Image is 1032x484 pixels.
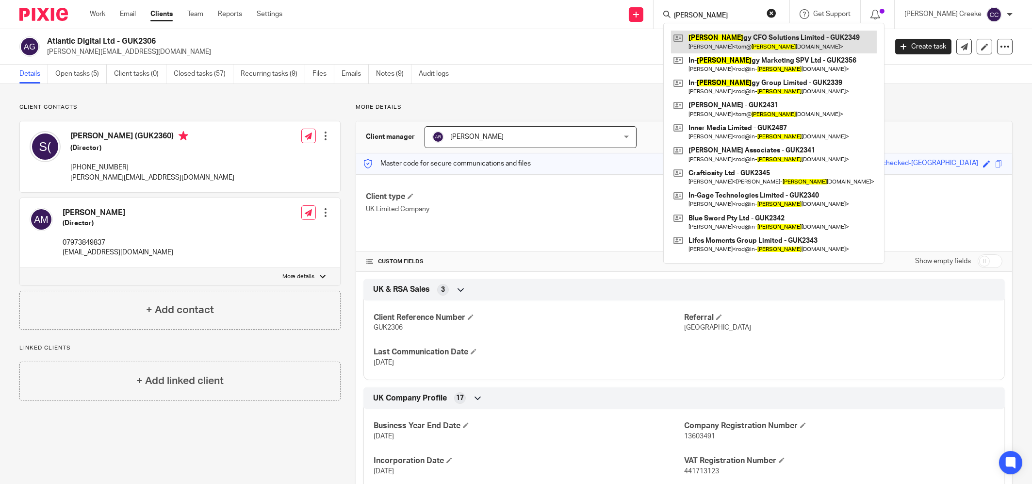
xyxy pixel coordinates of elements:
[373,284,430,295] span: UK & RSA Sales
[218,9,242,19] a: Reports
[374,433,394,440] span: [DATE]
[30,208,53,231] img: svg%3E
[363,159,531,168] p: Master code for secure communications and files
[19,36,40,57] img: svg%3E
[70,143,234,153] h5: (Director)
[376,65,411,83] a: Notes (9)
[684,421,995,431] h4: Company Registration Number
[767,8,776,18] button: Clear
[432,131,444,143] img: svg%3E
[146,302,214,317] h4: + Add contact
[366,204,684,214] p: UK Limited Company
[374,359,394,366] span: [DATE]
[241,65,305,83] a: Recurring tasks (9)
[684,468,719,475] span: 441713123
[374,468,394,475] span: [DATE]
[150,9,173,19] a: Clients
[915,256,971,266] label: Show empty fields
[374,324,403,331] span: GUK2306
[187,9,203,19] a: Team
[342,65,369,83] a: Emails
[986,7,1002,22] img: svg%3E
[374,313,684,323] h4: Client Reference Number
[120,9,136,19] a: Email
[179,131,188,141] i: Primary
[904,9,982,19] p: [PERSON_NAME] Creeke
[70,163,234,172] p: [PHONE_NUMBER]
[312,65,334,83] a: Files
[70,131,234,143] h4: [PERSON_NAME] (GUK2360)
[70,173,234,183] p: [PERSON_NAME][EMAIL_ADDRESS][DOMAIN_NAME]
[366,132,415,142] h3: Client manager
[684,324,751,331] span: [GEOGRAPHIC_DATA]
[19,8,68,21] img: Pixie
[19,344,341,352] p: Linked clients
[456,393,464,403] span: 17
[374,421,684,431] h4: Business Year End Date
[373,393,447,403] span: UK Company Profile
[90,9,105,19] a: Work
[19,103,341,111] p: Client contacts
[673,12,760,20] input: Search
[47,36,714,47] h2: Atlantic Digital Ltd - GUK2306
[684,313,995,323] h4: Referral
[366,192,684,202] h4: Client type
[282,273,315,281] p: More details
[813,11,851,17] span: Get Support
[419,65,456,83] a: Audit logs
[374,347,684,357] h4: Last Communication Date
[30,131,61,162] img: svg%3E
[257,9,282,19] a: Settings
[47,47,881,57] p: [PERSON_NAME][EMAIL_ADDRESS][DOMAIN_NAME]
[63,208,173,218] h4: [PERSON_NAME]
[450,134,504,140] span: [PERSON_NAME]
[136,373,224,388] h4: + Add linked client
[63,238,173,248] p: 07973849837
[55,65,107,83] a: Open tasks (5)
[684,456,995,466] h4: VAT Registration Number
[895,39,951,54] a: Create task
[684,433,715,440] span: 13603491
[19,65,48,83] a: Details
[441,285,445,295] span: 3
[374,456,684,466] h4: Incorporation Date
[366,258,684,266] h4: CUSTOM FIELDS
[356,103,1013,111] p: More details
[834,158,978,169] div: governing-jade-checked-[GEOGRAPHIC_DATA]
[174,65,233,83] a: Closed tasks (57)
[114,65,166,83] a: Client tasks (0)
[63,248,173,257] p: [EMAIL_ADDRESS][DOMAIN_NAME]
[63,218,173,228] h5: (Director)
